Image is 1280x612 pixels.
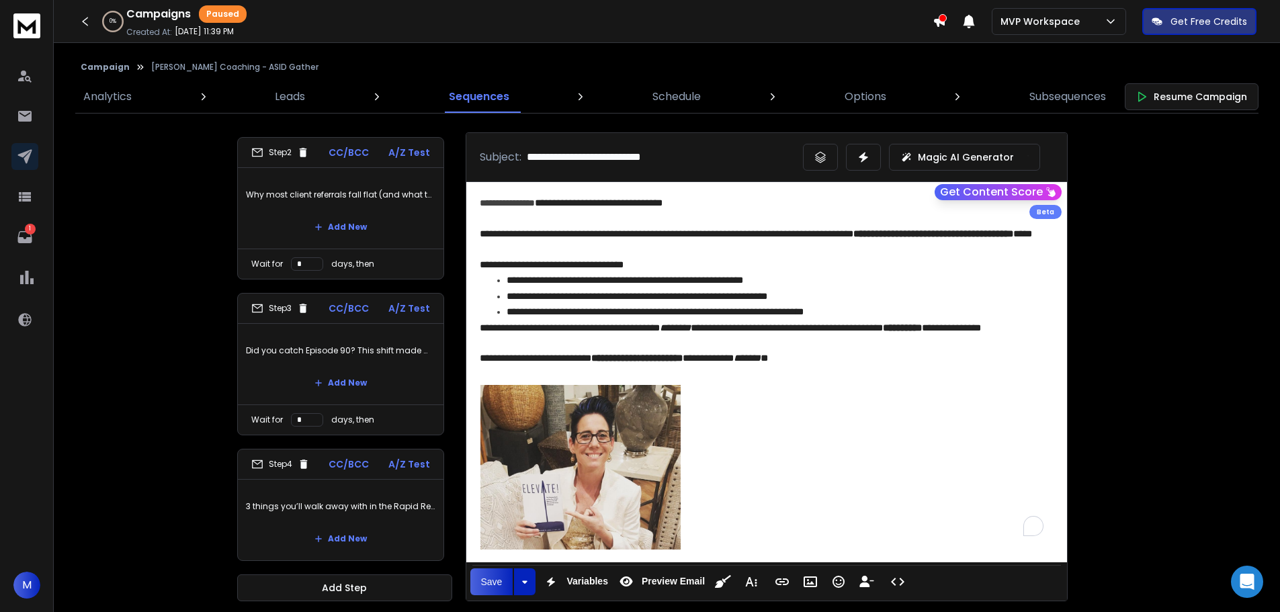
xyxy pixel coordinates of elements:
p: A/Z Test [388,302,430,315]
p: days, then [331,259,374,269]
p: 1 [25,224,36,234]
p: Schedule [652,89,701,105]
button: M [13,572,40,599]
button: Insert Image (Ctrl+P) [798,568,823,595]
p: Why most client referrals fall flat (and what to do instead) [246,176,435,214]
button: Insert Unsubscribe Link [854,568,880,595]
button: More Text [738,568,764,595]
li: Step2CC/BCCA/Z TestWhy most client referrals fall flat (and what to do instead)Add NewWait forday... [237,137,444,279]
a: Sequences [441,81,517,113]
button: Preview Email [613,568,708,595]
button: Emoticons [826,568,851,595]
div: To enrich screen reader interactions, please activate Accessibility in Grammarly extension settings [466,182,1067,550]
span: Preview Email [639,576,708,587]
p: Leads [275,89,305,105]
li: Step4CC/BCCA/Z Test3 things you’ll walk away with in the Rapid Referrals ChallengeAdd New [237,449,444,561]
button: Add New [304,525,378,552]
p: 0 % [110,17,116,26]
div: Step 4 [251,458,310,470]
a: Options [837,81,894,113]
button: Add New [304,369,378,396]
p: CC/BCC [329,302,369,315]
p: [DATE] 11:39 PM [175,26,234,37]
p: Options [845,89,886,105]
p: A/Z Test [388,146,430,159]
p: [PERSON_NAME] Coaching - ASID Gather [151,62,318,73]
a: Leads [267,81,313,113]
button: Insert Link (Ctrl+K) [769,568,795,595]
div: Beta [1029,205,1062,219]
img: logo [13,13,40,38]
a: Schedule [644,81,709,113]
a: Subsequences [1021,81,1114,113]
button: Campaign [81,62,130,73]
p: CC/BCC [329,457,369,471]
button: Magic AI Generator [889,144,1040,171]
p: days, then [331,414,374,425]
li: Step3CC/BCCA/Z TestDid you catch Episode 90? This shift made my business skyrocketAdd NewWait for... [237,293,444,435]
a: Analytics [75,81,140,113]
p: Wait for [251,414,283,425]
a: 1 [11,224,38,251]
button: Get Content Score [935,184,1062,200]
p: 3 things you’ll walk away with in the Rapid Referrals Challenge [246,488,435,525]
h1: Campaigns [126,6,191,22]
button: Clean HTML [710,568,736,595]
p: Magic AI Generator [918,150,1014,164]
button: Resume Campaign [1125,83,1258,110]
p: Sequences [449,89,509,105]
span: Variables [564,576,611,587]
button: Code View [885,568,910,595]
p: CC/BCC [329,146,369,159]
p: Analytics [83,89,132,105]
p: Wait for [251,259,283,269]
div: Step 3 [251,302,309,314]
div: Paused [199,5,247,23]
button: Get Free Credits [1142,8,1256,35]
button: Save [470,568,513,595]
p: Created At: [126,27,172,38]
div: Step 2 [251,146,309,159]
button: Variables [538,568,611,595]
p: MVP Workspace [1000,15,1085,28]
p: A/Z Test [388,457,430,471]
button: Add Step [237,574,452,601]
p: Did you catch Episode 90? This shift made my business skyrocket [246,332,435,369]
div: Open Intercom Messenger [1231,566,1263,598]
p: Subsequences [1029,89,1106,105]
p: Get Free Credits [1170,15,1247,28]
button: Add New [304,214,378,241]
p: Subject: [480,149,521,165]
